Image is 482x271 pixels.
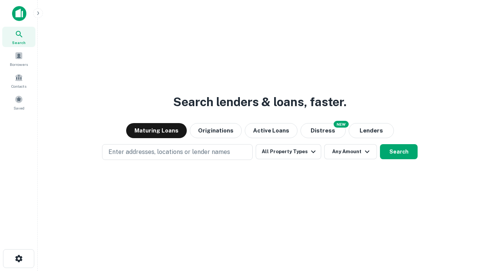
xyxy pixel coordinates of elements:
[256,144,321,159] button: All Property Types
[245,123,297,138] button: Active Loans
[380,144,418,159] button: Search
[349,123,394,138] button: Lenders
[334,121,349,128] div: NEW
[11,83,26,89] span: Contacts
[2,49,35,69] a: Borrowers
[2,70,35,91] a: Contacts
[10,61,28,67] span: Borrowers
[300,123,346,138] button: Search distressed loans with lien and other non-mortgage details.
[12,40,26,46] span: Search
[102,144,253,160] button: Enter addresses, locations or lender names
[2,92,35,113] a: Saved
[190,123,242,138] button: Originations
[108,148,230,157] p: Enter addresses, locations or lender names
[14,105,24,111] span: Saved
[126,123,187,138] button: Maturing Loans
[444,211,482,247] iframe: Chat Widget
[324,144,377,159] button: Any Amount
[173,93,346,111] h3: Search lenders & loans, faster.
[12,6,26,21] img: capitalize-icon.png
[2,27,35,47] a: Search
